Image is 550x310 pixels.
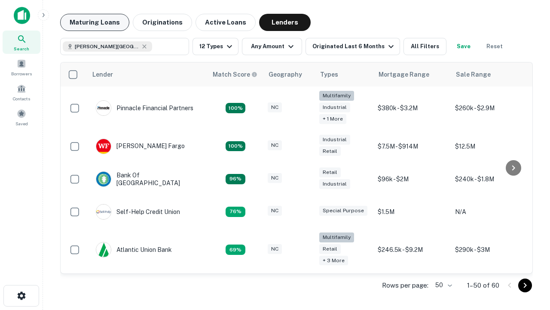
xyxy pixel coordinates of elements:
div: + 3 more [319,256,348,266]
th: Sale Range [451,62,528,87]
td: $96k - $2M [373,163,451,195]
div: Industrial [319,135,350,145]
div: Retail [319,146,341,156]
img: capitalize-icon.png [14,7,30,24]
a: Saved [3,105,40,129]
td: $246.5k - $9.2M [373,228,451,272]
button: Originations [133,14,192,31]
div: Types [320,69,338,80]
button: Save your search to get updates of matches that match your search criteria. [450,38,477,55]
a: Borrowers [3,56,40,79]
td: $240k - $1.8M [451,163,528,195]
img: picture [96,101,111,115]
td: $1.5M [373,195,451,228]
td: N/A [451,195,528,228]
span: [PERSON_NAME][GEOGRAPHIC_DATA], [GEOGRAPHIC_DATA] [75,43,139,50]
h6: Match Score [213,70,256,79]
span: Saved [15,120,28,127]
div: Matching Properties: 14, hasApolloMatch: undefined [226,174,245,184]
div: Pinnacle Financial Partners [96,100,193,116]
a: Search [3,31,40,54]
button: All Filters [403,38,446,55]
div: NC [268,102,282,112]
span: Borrowers [11,70,32,77]
span: Contacts [13,95,30,102]
div: Geography [269,69,302,80]
a: Contacts [3,81,40,104]
div: 50 [432,279,453,291]
th: Mortgage Range [373,62,451,87]
td: $12.5M [451,130,528,163]
button: Lenders [259,14,311,31]
img: picture [96,205,111,219]
div: Retail [319,244,341,254]
th: Lender [87,62,208,87]
button: Active Loans [196,14,256,31]
button: 12 Types [192,38,238,55]
img: picture [96,242,111,257]
div: Special Purpose [319,206,367,216]
div: Sale Range [456,69,491,80]
td: $380k - $3.2M [373,87,451,130]
div: NC [268,244,282,254]
div: Multifamily [319,232,354,242]
div: Originated Last 6 Months [312,41,396,52]
button: Originated Last 6 Months [306,38,400,55]
img: picture [96,172,111,186]
button: Maturing Loans [60,14,129,31]
div: + 1 more [319,114,346,124]
button: Go to next page [518,279,532,292]
td: $260k - $2.9M [451,87,528,130]
p: 1–50 of 60 [467,280,499,291]
div: [PERSON_NAME] Fargo [96,139,185,154]
button: Any Amount [242,38,302,55]
div: Atlantic Union Bank [96,242,172,257]
img: picture [96,139,111,154]
div: NC [268,173,282,183]
div: Matching Properties: 15, hasApolloMatch: undefined [226,141,245,152]
div: Retail [319,167,341,177]
th: Capitalize uses an advanced AI algorithm to match your search with the best lender. The match sco... [208,62,263,87]
button: Reset [481,38,508,55]
div: Multifamily [319,91,354,101]
div: Matching Properties: 26, hasApolloMatch: undefined [226,103,245,113]
div: Matching Properties: 11, hasApolloMatch: undefined [226,207,245,217]
div: Mortgage Range [379,69,429,80]
th: Geography [263,62,315,87]
div: NC [268,140,282,150]
div: Matching Properties: 10, hasApolloMatch: undefined [226,245,245,255]
span: Search [14,45,29,52]
div: Industrial [319,179,350,189]
th: Types [315,62,373,87]
div: NC [268,206,282,216]
td: $7.5M - $914M [373,130,451,163]
div: Self-help Credit Union [96,204,180,220]
iframe: Chat Widget [507,241,550,282]
p: Rows per page: [382,280,428,291]
div: Capitalize uses an advanced AI algorithm to match your search with the best lender. The match sco... [213,70,257,79]
div: Lender [92,69,113,80]
div: Bank Of [GEOGRAPHIC_DATA] [96,171,199,187]
div: Industrial [319,102,350,112]
td: $290k - $3M [451,228,528,272]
